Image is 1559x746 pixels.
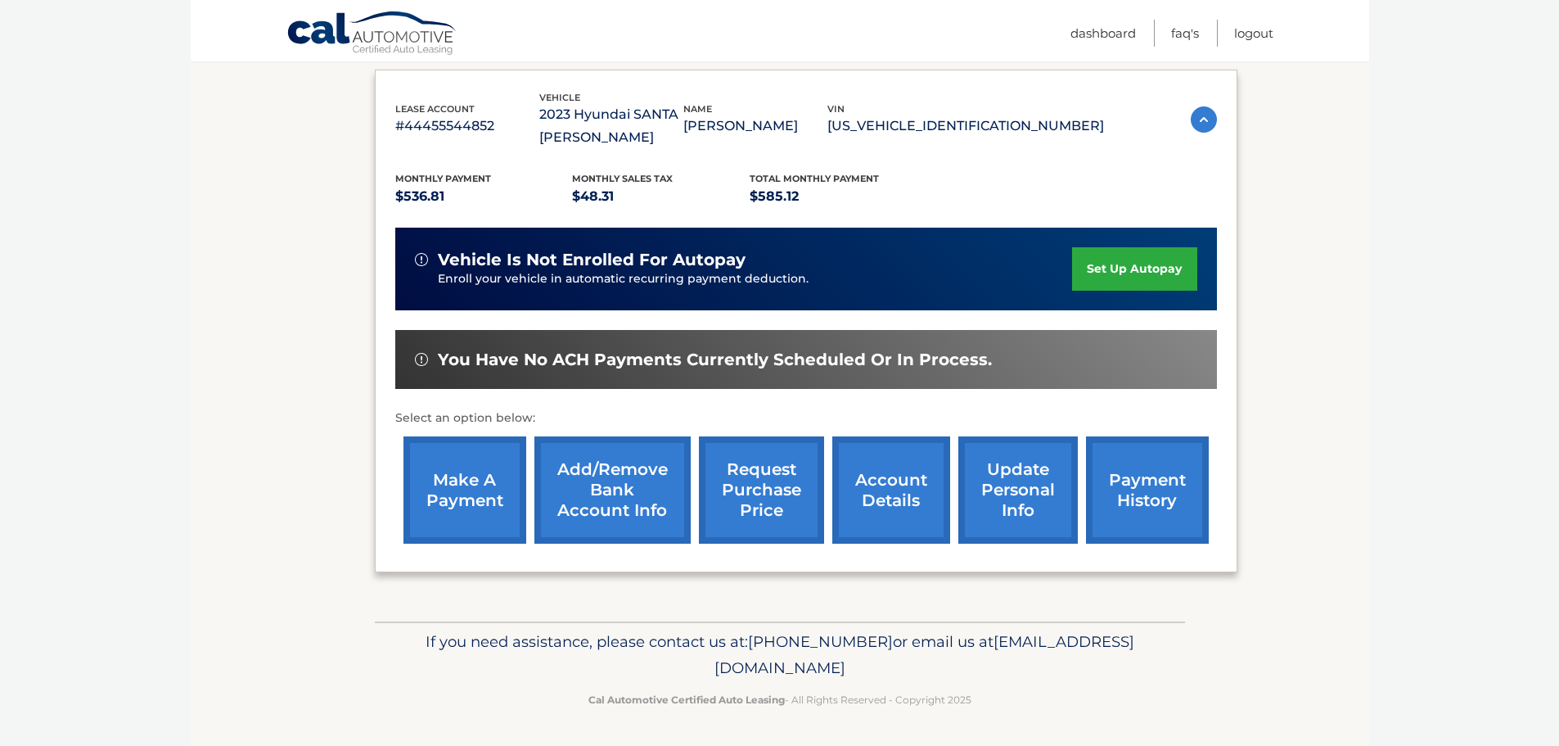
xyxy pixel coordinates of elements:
a: Cal Automotive [286,11,458,58]
span: vehicle is not enrolled for autopay [438,250,746,270]
span: Monthly sales Tax [572,173,673,184]
span: vin [827,103,845,115]
p: $585.12 [750,185,927,208]
a: request purchase price [699,436,824,544]
img: alert-white.svg [415,253,428,266]
a: payment history [1086,436,1209,544]
a: Dashboard [1070,20,1136,47]
a: update personal info [958,436,1078,544]
p: 2023 Hyundai SANTA [PERSON_NAME] [539,103,683,149]
p: #44455544852 [395,115,539,138]
strong: Cal Automotive Certified Auto Leasing [588,694,785,706]
span: You have no ACH payments currently scheduled or in process. [438,350,992,370]
a: FAQ's [1171,20,1199,47]
span: lease account [395,103,475,115]
span: [EMAIL_ADDRESS][DOMAIN_NAME] [714,632,1134,677]
span: name [683,103,712,115]
span: Monthly Payment [395,173,491,184]
span: Total Monthly Payment [750,173,879,184]
p: Select an option below: [395,409,1217,428]
a: set up autopay [1072,247,1196,291]
img: accordion-active.svg [1191,106,1217,133]
span: vehicle [539,92,580,103]
a: make a payment [403,436,526,544]
p: [US_VEHICLE_IDENTIFICATION_NUMBER] [827,115,1104,138]
p: $48.31 [572,185,750,208]
p: - All Rights Reserved - Copyright 2025 [385,691,1174,708]
span: [PHONE_NUMBER] [748,632,893,651]
p: If you need assistance, please contact us at: or email us at [385,629,1174,681]
p: Enroll your vehicle in automatic recurring payment deduction. [438,270,1073,288]
a: account details [832,436,950,544]
img: alert-white.svg [415,353,428,366]
a: Add/Remove bank account info [534,436,691,544]
p: [PERSON_NAME] [683,115,827,138]
p: $536.81 [395,185,573,208]
a: Logout [1234,20,1273,47]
